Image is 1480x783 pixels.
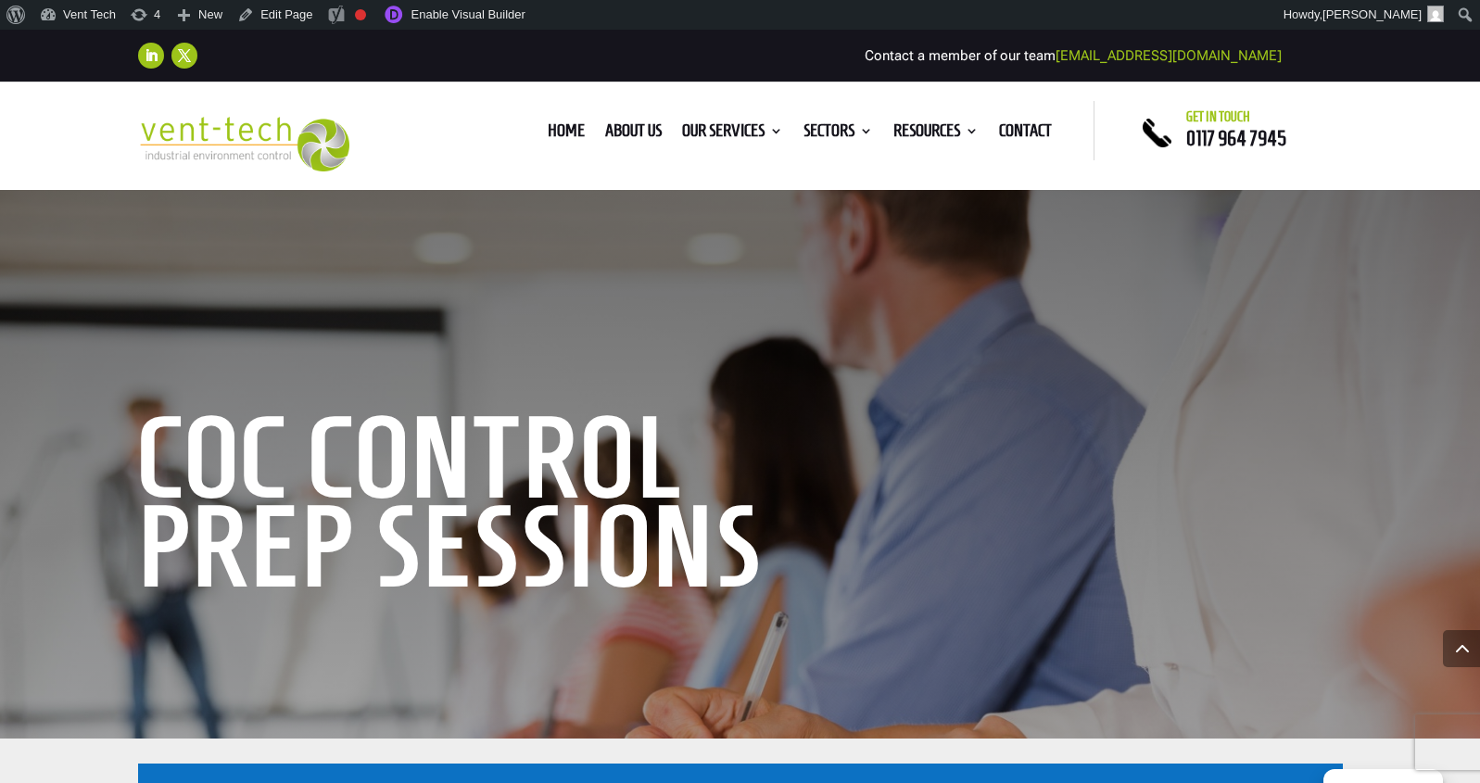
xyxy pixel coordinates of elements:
span: [PERSON_NAME] [1322,7,1422,21]
a: Resources [893,124,979,145]
a: Follow on X [171,43,197,69]
h1: CoC control prep sessions [138,413,858,600]
a: [EMAIL_ADDRESS][DOMAIN_NAME] [1056,47,1282,64]
a: Home [548,124,585,145]
span: Get in touch [1186,109,1250,124]
a: 0117 964 7945 [1186,127,1286,149]
span: Contact a member of our team [865,47,1282,64]
div: Focus keyphrase not set [355,9,366,20]
a: Our Services [682,124,783,145]
a: Contact [999,124,1052,145]
a: About us [605,124,662,145]
img: 2023-09-27T08_35_16.549ZVENT-TECH---Clear-background [138,117,350,171]
a: Follow on LinkedIn [138,43,164,69]
a: Sectors [803,124,873,145]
